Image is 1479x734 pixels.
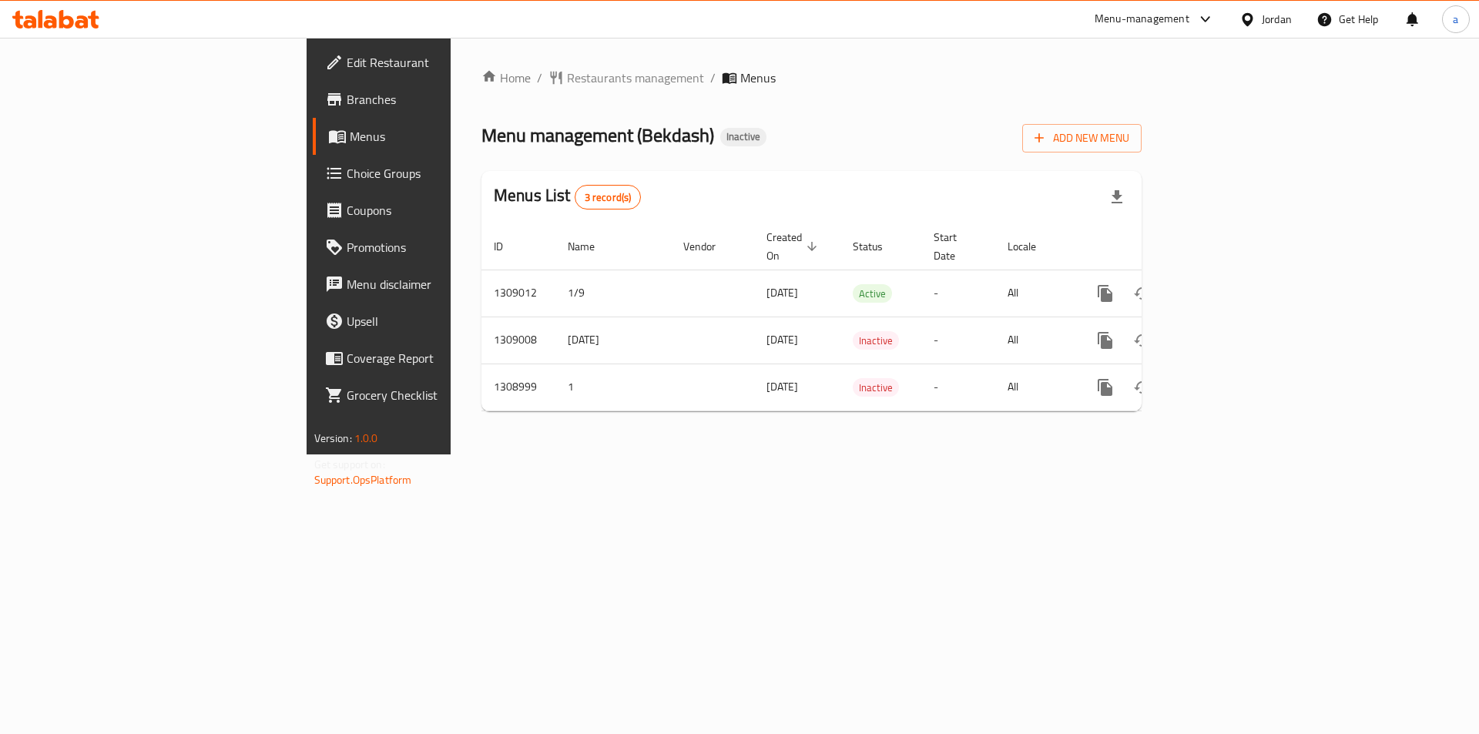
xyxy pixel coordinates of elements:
[921,270,995,317] td: -
[995,270,1075,317] td: All
[313,81,554,118] a: Branches
[548,69,704,87] a: Restaurants management
[347,238,542,256] span: Promotions
[921,317,995,364] td: -
[350,127,542,146] span: Menus
[766,330,798,350] span: [DATE]
[313,155,554,192] a: Choice Groups
[1087,369,1124,406] button: more
[1124,369,1161,406] button: Change Status
[313,229,554,266] a: Promotions
[313,340,554,377] a: Coverage Report
[1008,237,1056,256] span: Locale
[313,266,554,303] a: Menu disclaimer
[347,164,542,183] span: Choice Groups
[766,283,798,303] span: [DATE]
[494,184,641,209] h2: Menus List
[853,237,903,256] span: Status
[1124,275,1161,312] button: Change Status
[555,270,671,317] td: 1/9
[314,428,352,448] span: Version:
[766,377,798,397] span: [DATE]
[347,312,542,330] span: Upsell
[1087,322,1124,359] button: more
[347,275,542,293] span: Menu disclaimer
[766,228,822,265] span: Created On
[313,303,554,340] a: Upsell
[347,201,542,220] span: Coupons
[481,223,1247,411] table: enhanced table
[347,53,542,72] span: Edit Restaurant
[354,428,378,448] span: 1.0.0
[934,228,977,265] span: Start Date
[720,130,766,143] span: Inactive
[347,349,542,367] span: Coverage Report
[1124,322,1161,359] button: Change Status
[995,317,1075,364] td: All
[313,118,554,155] a: Menus
[1095,10,1189,28] div: Menu-management
[740,69,776,87] span: Menus
[567,69,704,87] span: Restaurants management
[481,69,1142,87] nav: breadcrumb
[313,377,554,414] a: Grocery Checklist
[314,454,385,474] span: Get support on:
[1022,124,1142,152] button: Add New Menu
[555,364,671,411] td: 1
[1035,129,1129,148] span: Add New Menu
[853,379,899,397] span: Inactive
[347,386,542,404] span: Grocery Checklist
[314,470,412,490] a: Support.OpsPlatform
[1453,11,1458,28] span: a
[481,118,714,152] span: Menu management ( Bekdash )
[313,44,554,81] a: Edit Restaurant
[494,237,523,256] span: ID
[568,237,615,256] span: Name
[313,192,554,229] a: Coupons
[683,237,736,256] span: Vendor
[575,190,641,205] span: 3 record(s)
[853,378,899,397] div: Inactive
[555,317,671,364] td: [DATE]
[710,69,716,87] li: /
[1087,275,1124,312] button: more
[921,364,995,411] td: -
[853,332,899,350] span: Inactive
[347,90,542,109] span: Branches
[853,284,892,303] div: Active
[575,185,642,209] div: Total records count
[720,128,766,146] div: Inactive
[1075,223,1247,270] th: Actions
[1262,11,1292,28] div: Jordan
[995,364,1075,411] td: All
[1098,179,1135,216] div: Export file
[853,285,892,303] span: Active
